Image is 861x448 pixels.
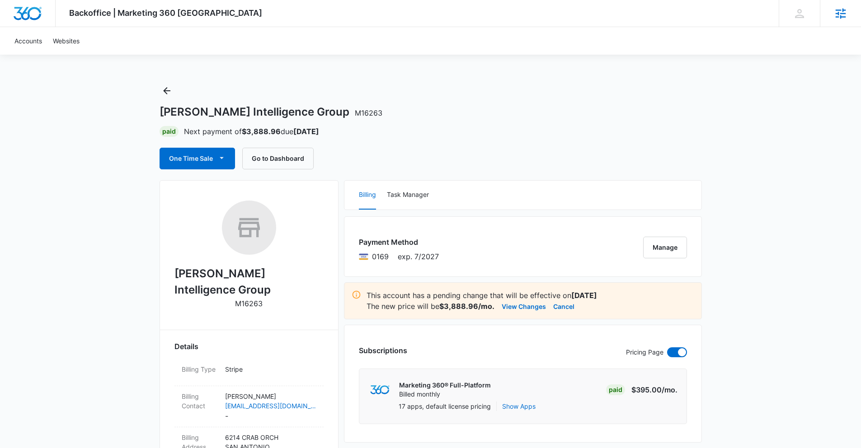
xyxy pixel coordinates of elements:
[182,392,218,411] dt: Billing Contact
[225,392,316,421] dd: -
[387,181,429,210] button: Task Manager
[399,381,491,390] p: Marketing 360® Full-Platform
[235,298,263,309] p: M16263
[502,401,536,411] button: Show Apps
[225,392,316,401] p: [PERSON_NAME]
[293,127,319,136] strong: [DATE]
[359,181,376,210] button: Billing
[100,53,152,59] div: Keywords by Traffic
[174,359,324,386] div: Billing TypeStripe
[47,27,85,55] a: Websites
[399,390,491,399] p: Billed monthly
[359,237,439,247] h3: Payment Method
[631,384,678,395] p: $395.00
[553,301,574,312] button: Cancel
[359,345,407,356] h3: Subscriptions
[25,14,44,22] div: v 4.0.25
[606,384,625,395] div: Paid
[182,364,218,374] dt: Billing Type
[14,23,22,31] img: website_grey.svg
[643,237,687,258] button: Manage
[174,266,324,298] h2: [PERSON_NAME] Intelligence Group
[372,251,389,262] span: Visa ending with
[399,401,491,411] p: 17 apps, default license pricing
[355,108,382,117] span: M16263
[160,126,179,137] div: Paid
[9,27,47,55] a: Accounts
[69,8,262,18] span: Backoffice | Marketing 360 [GEOGRAPHIC_DATA]
[242,127,281,136] strong: $3,888.96
[398,251,439,262] span: exp. 7/2027
[242,148,314,169] button: Go to Dashboard
[225,401,316,411] a: [EMAIL_ADDRESS][DOMAIN_NAME]
[225,364,316,374] p: Stripe
[160,84,174,98] button: Back
[367,301,494,312] p: The new price will be
[160,148,235,169] button: One Time Sale
[662,385,678,394] span: /mo.
[370,385,390,395] img: marketing360Logo
[160,105,382,119] h1: [PERSON_NAME] Intelligence Group
[34,53,81,59] div: Domain Overview
[439,302,494,311] strong: $3,888.96/mo.
[626,347,663,357] p: Pricing Page
[14,14,22,22] img: logo_orange.svg
[24,52,32,60] img: tab_domain_overview_orange.svg
[90,52,97,60] img: tab_keywords_by_traffic_grey.svg
[502,301,546,312] button: View Changes
[184,126,319,137] p: Next payment of due
[367,290,694,301] p: This account has a pending change that will be effective on
[174,386,324,427] div: Billing Contact[PERSON_NAME][EMAIL_ADDRESS][DOMAIN_NAME]-
[24,23,99,31] div: Domain: [DOMAIN_NAME]
[571,291,597,300] strong: [DATE]
[174,341,198,352] span: Details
